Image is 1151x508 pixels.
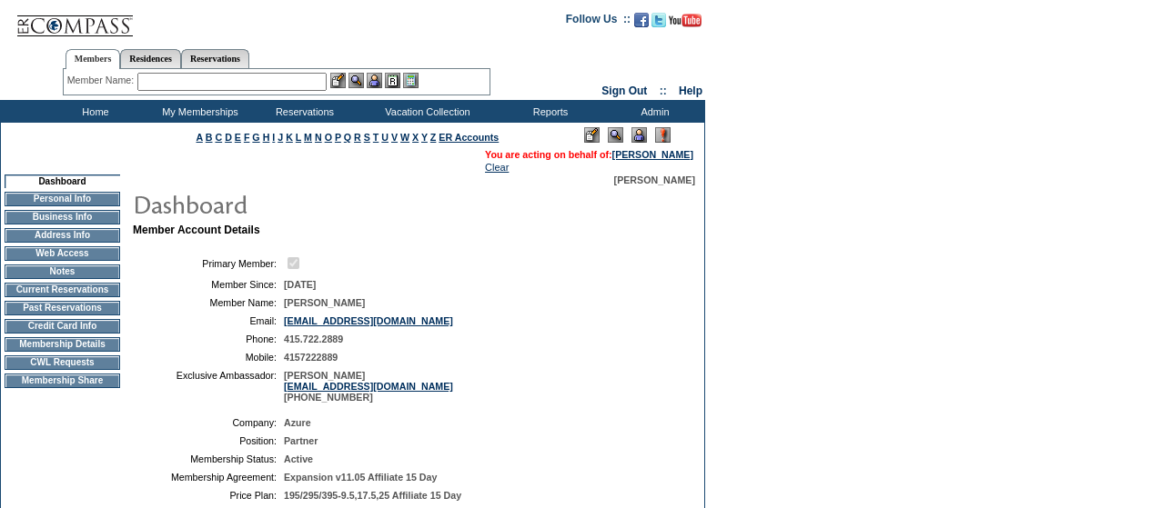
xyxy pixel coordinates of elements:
img: b_edit.gif [330,73,346,88]
a: R [354,132,361,143]
a: Y [421,132,428,143]
span: 195/295/395-9.5,17.5,25 Affiliate 15 Day [284,490,461,501]
span: Expansion v11.05 Affiliate 15 Day [284,472,437,483]
a: Clear [485,162,509,173]
a: Members [66,49,121,69]
span: [DATE] [284,279,316,290]
img: Follow us on Twitter [651,13,666,27]
td: Phone: [140,334,277,344]
span: [PERSON_NAME] [PHONE_NUMBER] [284,370,453,403]
span: [PERSON_NAME] [284,297,365,308]
td: Credit Card Info [5,319,120,334]
a: N [315,132,322,143]
img: pgTtlDashboard.gif [132,185,496,222]
a: K [286,132,293,143]
td: Price Plan: [140,490,277,501]
td: CWL Requests [5,355,120,370]
span: [PERSON_NAME] [614,174,695,185]
span: Azure [284,417,311,428]
a: G [252,132,259,143]
a: I [272,132,275,143]
a: M [304,132,312,143]
td: Company: [140,417,277,428]
a: B [206,132,213,143]
span: Active [284,453,313,464]
span: You are acting on behalf of: [485,149,693,160]
td: Notes [5,264,120,279]
td: Membership Details [5,337,120,352]
a: T [373,132,379,143]
img: Reservations [385,73,400,88]
img: View [348,73,364,88]
td: Email: [140,315,277,326]
img: Become our fan on Facebook [634,13,649,27]
a: D [225,132,232,143]
td: Web Access [5,246,120,261]
td: Membership Share [5,374,120,388]
a: Residences [120,49,181,68]
a: Become our fan on Facebook [634,18,649,29]
td: Vacation Collection [355,100,496,123]
b: Member Account Details [133,224,260,236]
td: Reservations [250,100,355,123]
img: Impersonate [367,73,382,88]
a: V [391,132,398,143]
a: U [381,132,389,143]
a: E [235,132,241,143]
a: S [364,132,370,143]
td: Current Reservations [5,283,120,297]
img: b_calculator.gif [403,73,419,88]
img: Subscribe to our YouTube Channel [669,14,702,27]
a: F [244,132,250,143]
img: Impersonate [631,127,647,143]
a: A [197,132,203,143]
a: Follow us on Twitter [651,18,666,29]
td: Address Info [5,228,120,243]
a: Z [430,132,437,143]
span: 415.722.2889 [284,334,343,344]
td: Reports [496,100,601,123]
a: J [278,132,283,143]
a: [PERSON_NAME] [612,149,693,160]
td: Member Since: [140,279,277,290]
div: Member Name: [67,73,137,88]
td: Admin [601,100,705,123]
a: [EMAIL_ADDRESS][DOMAIN_NAME] [284,381,453,392]
td: Dashboard [5,174,120,188]
td: Follow Us :: [566,11,631,33]
a: Subscribe to our YouTube Channel [669,18,702,29]
td: Membership Agreement: [140,472,277,483]
a: C [215,132,222,143]
td: My Memberships [146,100,250,123]
a: Q [344,132,351,143]
img: Log Concern/Member Elevation [655,127,671,143]
span: 4157222889 [284,352,338,363]
td: Exclusive Ambassador: [140,370,277,403]
a: Help [679,85,702,97]
a: O [325,132,332,143]
a: P [335,132,341,143]
span: Partner [284,435,318,446]
td: Primary Member: [140,254,277,272]
td: Mobile: [140,352,277,363]
td: Member Name: [140,297,277,308]
a: X [412,132,419,143]
a: ER Accounts [439,132,499,143]
td: Business Info [5,210,120,224]
img: View Mode [608,127,623,143]
a: W [400,132,409,143]
td: Home [41,100,146,123]
a: L [296,132,301,143]
td: Position: [140,435,277,446]
td: Personal Info [5,192,120,206]
a: Sign Out [601,85,647,97]
td: Membership Status: [140,453,277,464]
a: [EMAIL_ADDRESS][DOMAIN_NAME] [284,315,453,326]
td: Past Reservations [5,301,120,315]
a: H [263,132,270,143]
a: Reservations [181,49,249,68]
span: :: [660,85,667,97]
img: Edit Mode [584,127,600,143]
